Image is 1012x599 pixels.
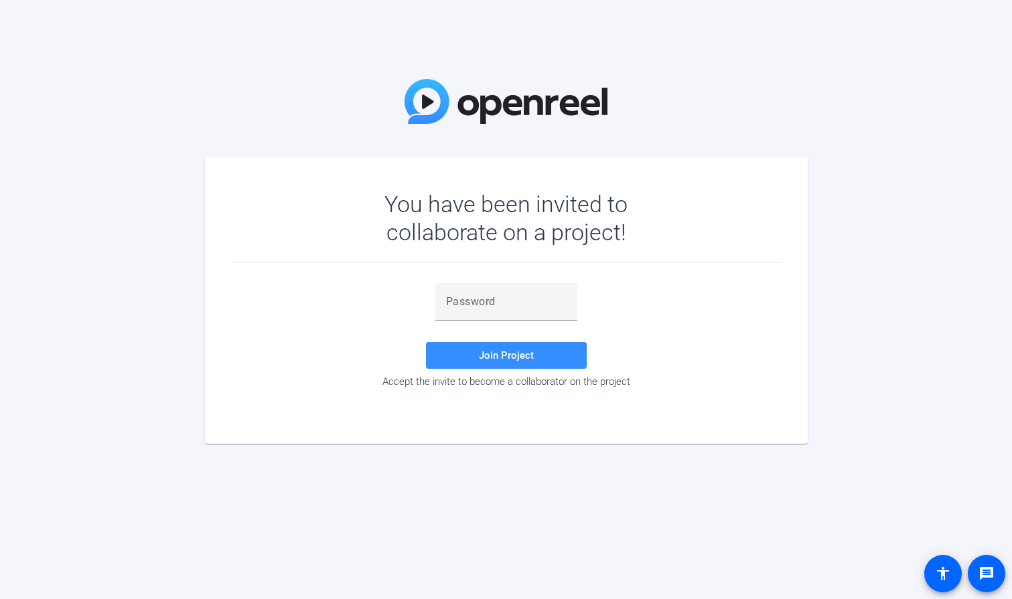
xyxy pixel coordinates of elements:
input: Password [446,294,567,310]
button: Join Project [426,342,587,369]
div: You have been invited to collaborate on a project! [346,190,666,246]
div: Accept the invite to become a collaborator on the project [232,375,781,388]
mat-icon: message [979,566,995,582]
mat-icon: accessibility [935,566,951,582]
span: Join Project [479,349,534,361]
img: OpenReel Logo [405,79,608,124]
